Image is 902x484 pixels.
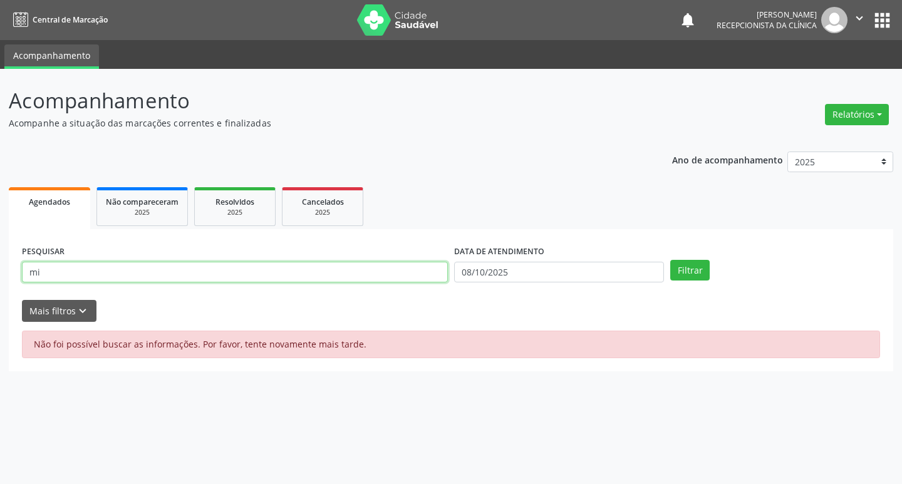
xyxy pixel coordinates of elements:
[670,260,710,281] button: Filtrar
[29,197,70,207] span: Agendados
[22,262,448,283] input: Nome, CNS
[106,208,179,217] div: 2025
[717,20,817,31] span: Recepcionista da clínica
[853,11,866,25] i: 
[672,152,783,167] p: Ano de acompanhamento
[76,304,90,318] i: keyboard_arrow_down
[821,7,848,33] img: img
[22,242,65,262] label: PESQUISAR
[848,7,871,33] button: 
[215,197,254,207] span: Resolvidos
[204,208,266,217] div: 2025
[106,197,179,207] span: Não compareceram
[9,116,628,130] p: Acompanhe a situação das marcações correntes e finalizadas
[302,197,344,207] span: Cancelados
[291,208,354,217] div: 2025
[33,14,108,25] span: Central de Marcação
[454,242,544,262] label: DATA DE ATENDIMENTO
[825,104,889,125] button: Relatórios
[871,9,893,31] button: apps
[22,331,880,358] div: Não foi possível buscar as informações. Por favor, tente novamente mais tarde.
[717,9,817,20] div: [PERSON_NAME]
[4,44,99,69] a: Acompanhamento
[9,85,628,116] p: Acompanhamento
[454,262,664,283] input: Selecione um intervalo
[22,300,96,322] button: Mais filtroskeyboard_arrow_down
[679,11,697,29] button: notifications
[9,9,108,30] a: Central de Marcação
